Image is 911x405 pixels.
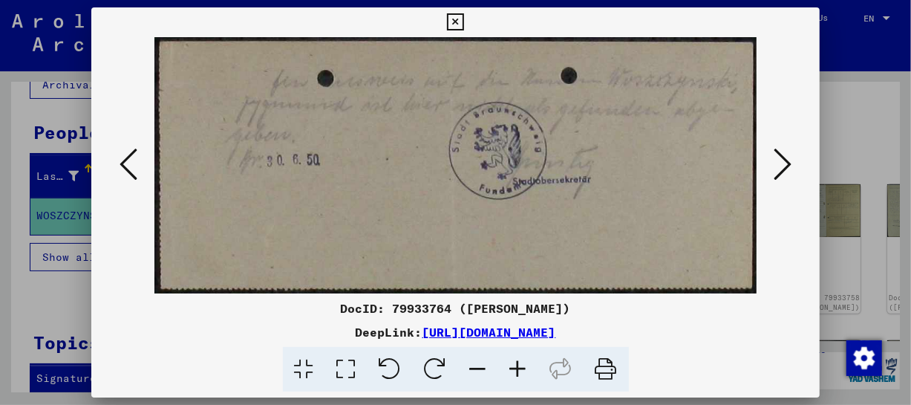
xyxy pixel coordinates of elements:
[846,340,881,375] div: Change consent
[91,323,820,341] div: DeepLink:
[91,299,820,317] div: DocID: 79933764 ([PERSON_NAME])
[846,340,882,376] img: Change consent
[142,37,770,294] img: 001.jpg
[422,325,556,340] a: [URL][DOMAIN_NAME]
